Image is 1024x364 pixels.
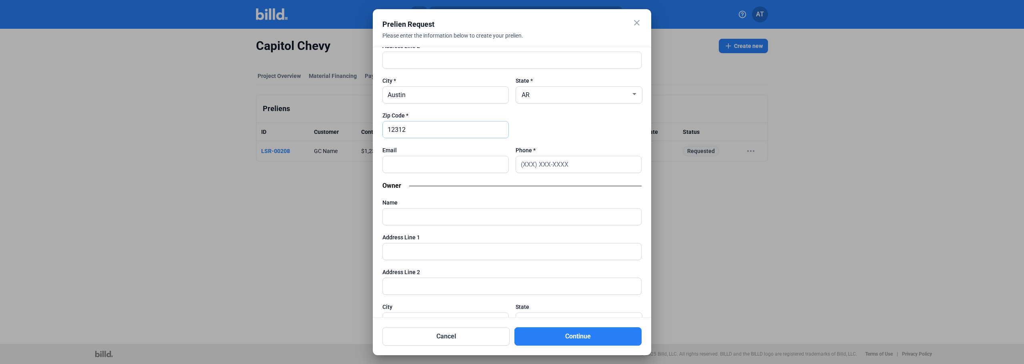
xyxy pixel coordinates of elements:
div: Owner [382,181,642,191]
div: State [516,303,642,311]
div: City * [382,77,509,85]
div: Address Line 1 [382,233,642,241]
div: Address Line 2 [382,268,642,276]
div: Email [382,146,509,154]
span: AR [522,91,530,99]
div: Please enter the information below to create your prelien. [382,32,622,49]
div: City [382,303,509,311]
button: Continue [514,327,642,346]
button: Cancel [382,327,510,346]
input: (XXX) XXX-XXXX [516,156,642,173]
div: State * [516,77,642,85]
div: Phone * [516,146,642,154]
mat-icon: close [632,18,642,28]
div: Name [382,199,642,207]
div: Prelien Request [382,19,622,30]
div: Zip Code * [382,111,509,119]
